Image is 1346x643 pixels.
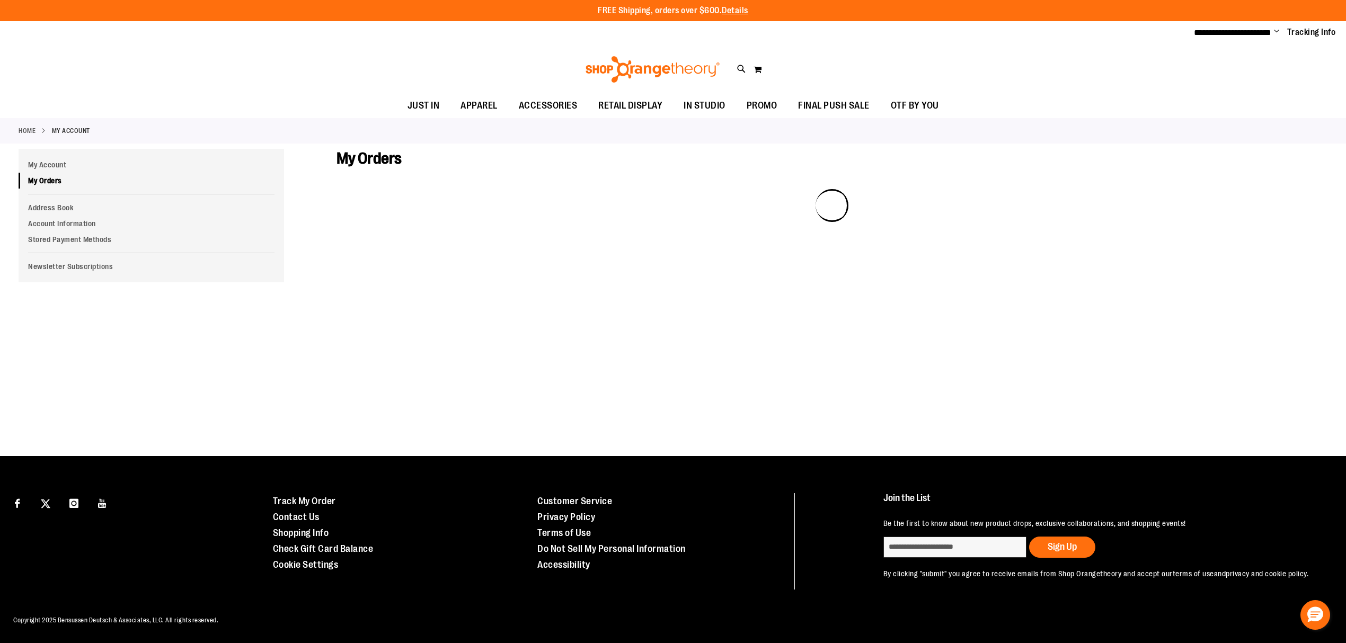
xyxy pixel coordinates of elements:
a: Shopping Info [273,528,329,538]
a: Home [19,126,36,136]
a: terms of use [1173,569,1214,578]
span: Copyright 2025 Bensussen Deutsch & Associates, LLC. All rights reserved. [13,617,218,624]
span: My Orders [336,149,402,167]
button: Hello, have a question? Let’s chat. [1300,600,1330,630]
span: APPAREL [461,94,498,118]
span: PROMO [747,94,777,118]
a: FINAL PUSH SALE [787,94,880,118]
a: Terms of Use [537,528,591,538]
a: Privacy Policy [537,512,595,522]
a: Do Not Sell My Personal Information [537,543,686,554]
a: Stored Payment Methods [19,231,284,247]
span: OTF BY YOU [891,94,939,118]
span: IN STUDIO [684,94,725,118]
a: IN STUDIO [673,94,736,118]
a: My Orders [19,173,284,189]
a: APPAREL [450,94,508,118]
a: Account Information [19,216,284,231]
a: Contact Us [273,512,320,522]
button: Sign Up [1029,537,1095,558]
a: Details [722,6,748,15]
a: Cookie Settings [273,559,339,570]
a: Visit our Youtube page [93,493,112,512]
a: Tracking Info [1287,26,1336,38]
a: PROMO [736,94,788,118]
span: FINAL PUSH SALE [798,94,870,118]
span: JUST IN [408,94,440,118]
a: Accessibility [537,559,590,570]
a: Customer Service [537,496,612,506]
p: Be the first to know about new product drops, exclusive collaborations, and shopping events! [883,518,1316,529]
a: Track My Order [273,496,336,506]
a: Newsletter Subscriptions [19,258,284,274]
p: FREE Shipping, orders over $600. [598,5,748,17]
a: Check Gift Card Balance [273,543,374,554]
strong: My Account [52,126,90,136]
img: Shop Orangetheory [584,56,721,83]
p: By clicking "submit" you agree to receive emails from Shop Orangetheory and accept our and [883,568,1316,579]
a: My Account [19,157,284,173]
h4: Join the List [883,493,1316,513]
button: Account menu [1274,27,1279,38]
span: ACCESSORIES [519,94,578,118]
a: JUST IN [397,94,450,118]
a: ACCESSORIES [508,94,588,118]
a: RETAIL DISPLAY [588,94,673,118]
a: Visit our X page [37,493,55,512]
img: Twitter [41,499,50,508]
a: privacy and cookie policy. [1226,569,1308,578]
a: OTF BY YOU [880,94,950,118]
span: RETAIL DISPLAY [598,94,662,118]
a: Address Book [19,200,284,216]
span: Sign Up [1048,541,1077,552]
a: Visit our Facebook page [8,493,26,512]
input: enter email [883,537,1026,558]
a: Visit our Instagram page [65,493,83,512]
